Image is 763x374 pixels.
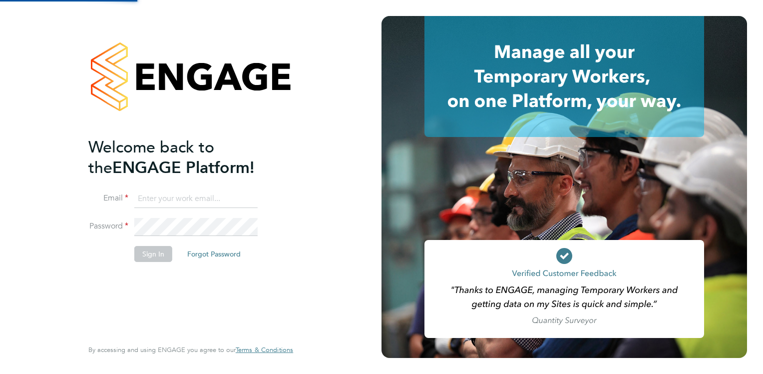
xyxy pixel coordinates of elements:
span: Terms & Conditions [236,345,293,354]
span: Welcome back to the [88,137,214,177]
button: Sign In [134,246,172,262]
label: Password [88,221,128,231]
input: Enter your work email... [134,190,258,208]
a: Terms & Conditions [236,346,293,354]
label: Email [88,193,128,203]
button: Forgot Password [179,246,249,262]
h2: ENGAGE Platform! [88,137,283,178]
span: By accessing and using ENGAGE you agree to our [88,345,293,354]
